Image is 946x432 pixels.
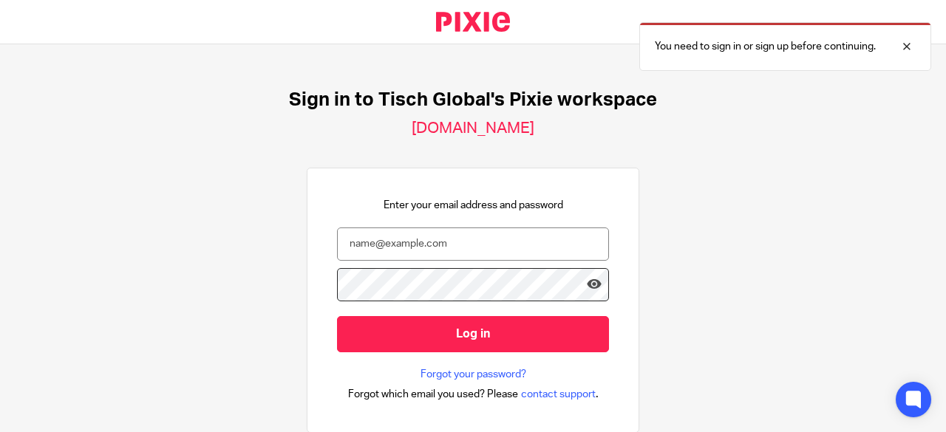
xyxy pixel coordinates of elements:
div: . [348,385,599,402]
input: name@example.com [337,227,609,261]
h2: [DOMAIN_NAME] [412,119,534,138]
h1: Sign in to Tisch Global's Pixie workspace [289,89,657,112]
span: Forgot which email you used? Please [348,387,518,402]
span: contact support [521,387,596,402]
input: Log in [337,316,609,352]
p: You need to sign in or sign up before continuing. [655,39,876,54]
p: Enter your email address and password [384,198,563,213]
a: Forgot your password? [421,367,526,382]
